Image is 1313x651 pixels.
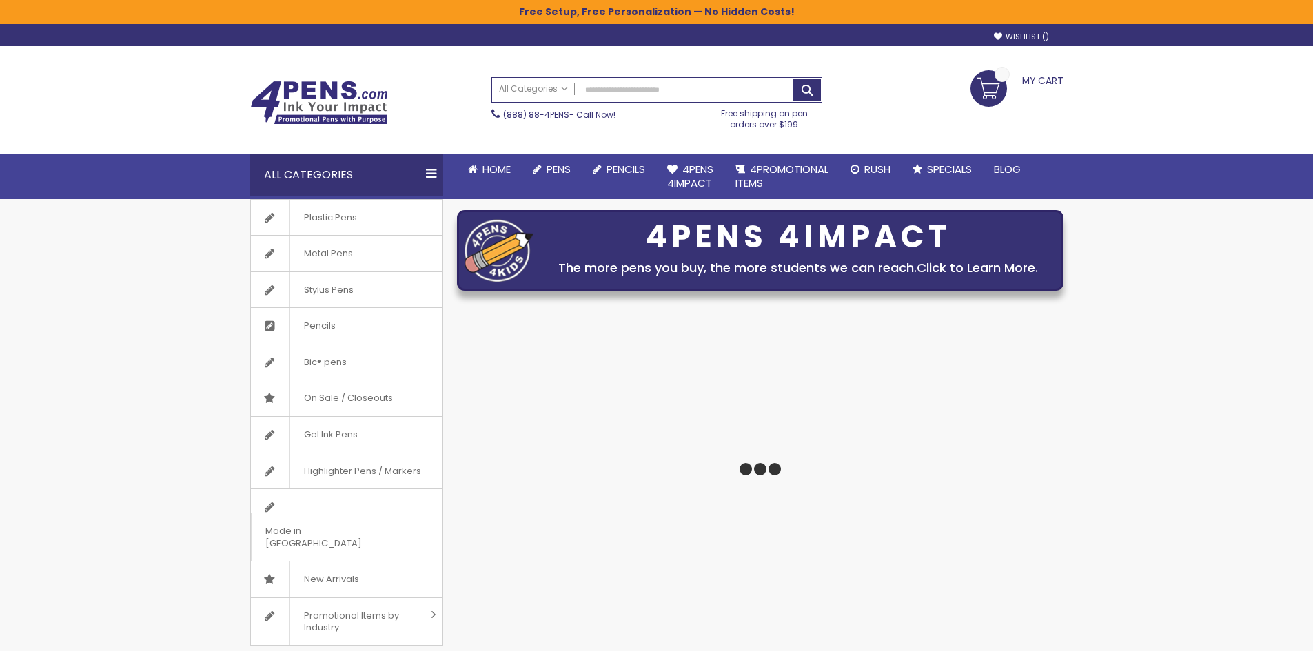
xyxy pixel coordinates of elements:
span: 4Pens 4impact [667,162,713,190]
a: Gel Ink Pens [251,417,442,453]
a: Bic® pens [251,344,442,380]
div: Free shipping on pen orders over $199 [706,103,822,130]
a: Pens [522,154,582,185]
span: Gel Ink Pens [289,417,371,453]
span: Home [482,162,511,176]
a: On Sale / Closeouts [251,380,442,416]
a: Plastic Pens [251,200,442,236]
a: Click to Learn More. [917,259,1038,276]
span: 4PROMOTIONAL ITEMS [735,162,828,190]
span: Highlighter Pens / Markers [289,453,435,489]
a: Highlighter Pens / Markers [251,453,442,489]
span: On Sale / Closeouts [289,380,407,416]
a: 4Pens4impact [656,154,724,199]
a: Specials [902,154,983,185]
div: All Categories [250,154,443,196]
img: four_pen_logo.png [465,219,533,282]
span: New Arrivals [289,561,373,597]
a: Metal Pens [251,236,442,271]
a: Pencils [251,308,442,344]
span: Blog [994,162,1021,176]
a: Promotional Items by Industry [251,598,442,645]
a: Wishlist [994,32,1049,42]
span: Bic® pens [289,344,360,380]
a: Made in [GEOGRAPHIC_DATA] [251,489,442,561]
div: 4PENS 4IMPACT [540,223,1056,251]
div: The more pens you buy, the more students we can reach. [540,258,1056,278]
a: 4PROMOTIONALITEMS [724,154,839,199]
a: (888) 88-4PENS [503,109,569,121]
span: Plastic Pens [289,200,371,236]
span: Metal Pens [289,236,367,271]
a: Rush [839,154,902,185]
span: Stylus Pens [289,272,367,308]
span: Specials [927,162,972,176]
a: Home [457,154,522,185]
a: Stylus Pens [251,272,442,308]
a: Blog [983,154,1032,185]
span: Rush [864,162,890,176]
img: 4Pens Custom Pens and Promotional Products [250,81,388,125]
span: Promotional Items by Industry [289,598,426,645]
span: All Categories [499,83,568,94]
a: New Arrivals [251,561,442,597]
span: Pencils [607,162,645,176]
span: - Call Now! [503,109,615,121]
a: All Categories [492,78,575,101]
a: Pencils [582,154,656,185]
span: Pens [547,162,571,176]
span: Pencils [289,308,349,344]
span: Made in [GEOGRAPHIC_DATA] [251,513,408,561]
